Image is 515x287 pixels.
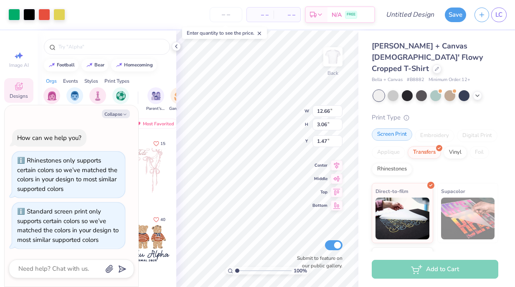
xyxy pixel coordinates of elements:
button: Like [150,214,169,225]
div: filter for Club [89,87,106,112]
div: bear [94,63,104,67]
span: Direct-to-film [375,187,408,196]
span: Top [312,189,327,195]
img: trend_line.gif [86,63,93,68]
span: Image AI [9,62,29,69]
button: filter button [89,87,106,112]
span: Minimum Order: 12 + [429,76,470,84]
a: LC [491,8,507,22]
span: Parent's Weekend [146,106,165,112]
span: N/A [332,10,342,19]
div: Screen Print [372,128,412,141]
div: football [57,63,75,67]
button: filter button [169,87,188,112]
div: filter for Sports [112,87,129,112]
span: – – [252,10,269,19]
div: Print Type [372,113,498,122]
input: – – [210,7,242,22]
div: Rhinestones only supports certain colors so we’ve matched the colors in your design to most simil... [17,156,117,193]
img: Parent's Weekend Image [151,91,161,101]
img: Direct-to-film [375,198,429,239]
div: Most Favorited [131,119,178,129]
button: Like [150,138,169,149]
div: Enter quantity to see the price. [182,27,267,39]
span: Bottom [312,203,327,208]
span: # B8882 [407,76,424,84]
div: Standard screen print only supports certain colors so we’ve matched the colors in your design to ... [17,207,119,244]
img: Supacolor [441,198,495,239]
div: Orgs [46,77,57,85]
img: trend_line.gif [48,63,55,68]
button: filter button [43,87,60,112]
img: Back [325,48,341,65]
button: Save [445,8,466,22]
div: Events [63,77,78,85]
div: Print Types [104,77,129,85]
input: Untitled Design [379,6,441,23]
img: Sorority Image [47,91,57,101]
div: Transfers [408,146,441,159]
button: bear [81,59,108,71]
div: Styles [84,77,98,85]
span: 40 [160,218,165,222]
input: Try "Alpha" [58,43,165,51]
img: Sports Image [116,91,126,101]
span: LC [495,10,502,20]
div: Digital Print [457,130,497,142]
span: [PERSON_NAME] + Canvas [DEMOGRAPHIC_DATA]' Flowy Cropped T-Shirt [372,41,483,74]
div: homecoming [124,63,153,67]
div: Back [327,69,338,77]
span: Middle [312,176,327,182]
img: Club Image [93,91,102,101]
button: Collapse [102,109,130,118]
button: homecoming [111,59,157,71]
span: 15 [160,142,165,146]
img: trend_line.gif [116,63,122,68]
div: filter for Fraternity [66,87,84,112]
span: Game Day [169,106,188,112]
div: Embroidery [415,130,454,142]
span: Supacolor [441,187,465,196]
button: filter button [146,87,165,112]
button: filter button [66,87,84,112]
span: Center [312,163,327,168]
span: – – [279,10,295,19]
button: filter button [112,87,129,112]
span: Screen Transfer [375,251,413,260]
span: Bella + Canvas [372,76,403,84]
button: football [44,59,79,71]
label: Submit to feature on our public gallery. [292,254,342,269]
div: How can we help you? [17,134,81,142]
div: Rhinestones [372,163,412,175]
img: Fraternity Image [70,91,79,101]
span: FREE [347,12,355,18]
div: filter for Game Day [169,87,188,112]
div: Foil [469,146,489,159]
div: filter for Parent's Weekend [146,87,165,112]
div: Vinyl [444,146,467,159]
span: Designs [10,93,28,99]
div: filter for Sorority [43,87,60,112]
div: Applique [372,146,405,159]
span: 100 % [294,267,307,274]
img: Game Day Image [174,91,184,101]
